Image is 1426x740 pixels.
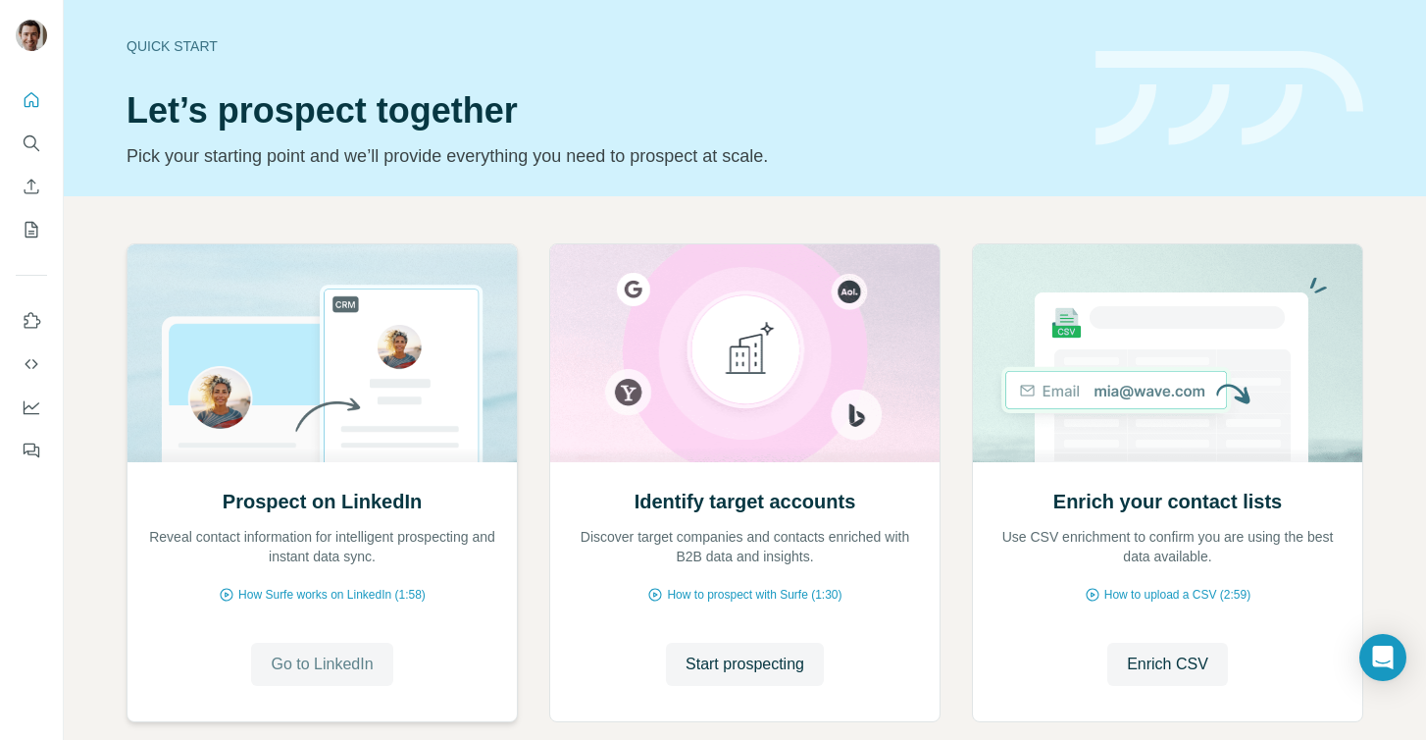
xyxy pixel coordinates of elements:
[223,488,422,515] h2: Prospect on LinkedIn
[635,488,856,515] h2: Identify target accounts
[127,244,518,462] img: Prospect on LinkedIn
[127,142,1072,170] p: Pick your starting point and we’ll provide everything you need to prospect at scale.
[16,126,47,161] button: Search
[16,212,47,247] button: My lists
[16,303,47,339] button: Use Surfe on LinkedIn
[238,586,426,604] span: How Surfe works on LinkedIn (1:58)
[686,653,804,676] span: Start prospecting
[16,346,47,382] button: Use Surfe API
[16,433,47,468] button: Feedback
[667,586,841,604] span: How to prospect with Surfe (1:30)
[993,527,1343,566] p: Use CSV enrichment to confirm you are using the best data available.
[1053,488,1282,515] h2: Enrich your contact lists
[666,643,824,686] button: Start prospecting
[1359,634,1406,681] div: Open Intercom Messenger
[1107,643,1228,686] button: Enrich CSV
[1104,586,1250,604] span: How to upload a CSV (2:59)
[251,643,392,686] button: Go to LinkedIn
[972,244,1363,462] img: Enrich your contact lists
[16,390,47,425] button: Dashboard
[147,527,497,566] p: Reveal contact information for intelligent prospecting and instant data sync.
[1127,653,1208,676] span: Enrich CSV
[127,36,1072,56] div: Quick start
[271,653,373,676] span: Go to LinkedIn
[127,91,1072,131] h1: Let’s prospect together
[549,244,941,462] img: Identify target accounts
[16,82,47,118] button: Quick start
[570,527,920,566] p: Discover target companies and contacts enriched with B2B data and insights.
[1095,51,1363,146] img: banner
[16,20,47,51] img: Avatar
[16,169,47,204] button: Enrich CSV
